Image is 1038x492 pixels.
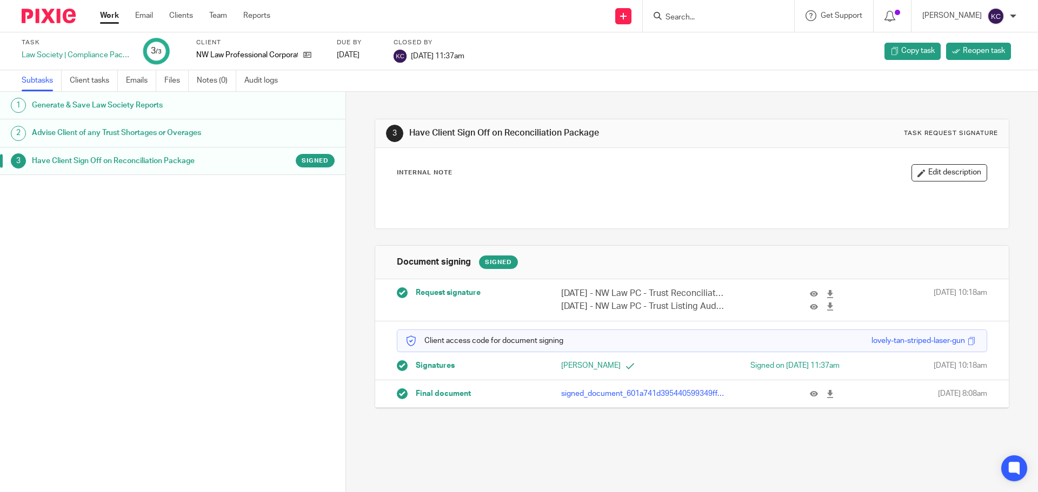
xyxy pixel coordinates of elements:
[821,12,862,19] span: Get Support
[22,70,62,91] a: Subtasks
[164,70,189,91] a: Files
[409,127,715,139] h1: Have Client Sign Off on Reconciliation Package
[871,335,965,346] div: lovely-tan-striped-laser-gun
[479,255,518,269] div: Signed
[922,10,982,21] p: [PERSON_NAME]
[386,125,403,142] div: 3
[126,70,156,91] a: Emails
[561,360,692,371] p: [PERSON_NAME]
[411,52,464,59] span: [DATE] 11:37am
[244,70,286,91] a: Audit logs
[196,38,323,47] label: Client
[938,388,987,399] span: [DATE] 8:08am
[196,50,298,60] p: NW Law Professional Corporation
[11,126,26,141] div: 2
[561,287,724,300] p: [DATE] - NW Law PC - Trust Reconciliation Workbook.pdf
[11,153,26,169] div: 3
[394,38,464,47] label: Closed by
[904,129,998,138] div: Task request signature
[709,360,840,371] div: Signed on [DATE] 11:37am
[987,8,1004,25] img: svg%3E
[197,70,236,91] a: Notes (0)
[416,287,481,298] span: Request signature
[22,38,130,47] label: Task
[397,257,471,268] h1: Document signing
[416,388,471,399] span: Final document
[397,169,453,177] p: Internal Note
[70,70,118,91] a: Client tasks
[561,300,724,313] p: [DATE] - NW Law PC - Trust Listing Audit.pdf
[169,10,193,21] a: Clients
[884,43,941,60] a: Copy task
[11,98,26,113] div: 1
[561,388,724,399] p: signed_document_601a741d395440599349ff485fa01df9.pdf
[416,360,455,371] span: Signatures
[151,45,162,57] div: 3
[337,38,380,47] label: Due by
[337,50,380,60] div: [DATE]
[22,50,130,60] div: Law Society | Compliance Package
[32,125,234,141] h1: Advise Client of any Trust Shortages or Overages
[100,10,119,21] a: Work
[32,153,234,169] h1: Have Client Sign Off on Reconciliation Package
[156,49,162,55] small: /3
[963,45,1005,56] span: Reopen task
[394,50,407,63] img: svg%3E
[664,13,762,23] input: Search
[934,360,987,371] span: [DATE] 10:18am
[32,97,234,113] h1: Generate & Save Law Society Reports
[209,10,227,21] a: Team
[302,156,329,165] span: Signed
[243,10,270,21] a: Reports
[135,10,153,21] a: Email
[911,164,987,181] button: Edit description
[946,43,1011,60] a: Reopen task
[22,9,76,23] img: Pixie
[934,287,987,313] span: [DATE] 10:18am
[901,45,935,56] span: Copy task
[405,335,563,346] p: Client access code for document signing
